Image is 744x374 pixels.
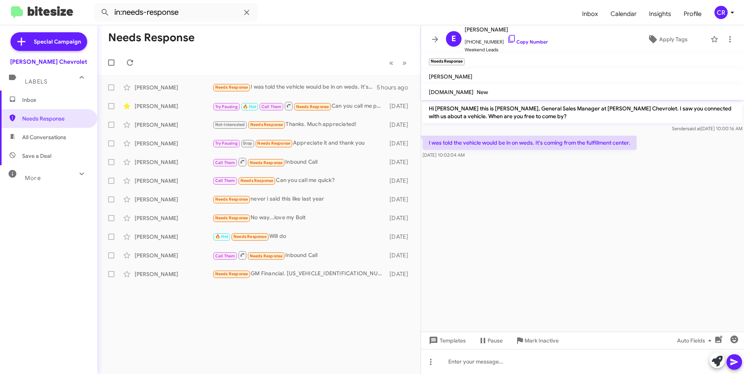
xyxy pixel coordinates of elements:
div: [DATE] [386,121,414,129]
span: Needs Response [215,271,248,276]
div: [DATE] [386,177,414,185]
span: Call Them [215,160,235,165]
div: Can you call me quick? [212,176,386,185]
span: Mark Inactive [525,334,559,348]
input: Search [94,3,258,22]
div: CR [714,6,728,19]
span: 🔥 Hot [243,104,256,109]
span: Apply Tags [659,32,688,46]
div: [PERSON_NAME] [135,84,212,91]
span: Auto Fields [677,334,714,348]
div: 5 hours ago [377,84,414,91]
span: Call Them [261,104,282,109]
span: Needs Response [250,253,283,259]
div: [DATE] [386,233,414,241]
div: [PERSON_NAME] [135,233,212,241]
span: Weekend Leads [465,46,548,54]
span: Needs Response [240,178,274,183]
div: Inbound Call [212,157,386,167]
button: Templates [421,334,472,348]
span: E [451,33,456,45]
div: [PERSON_NAME] [135,140,212,147]
div: [DATE] [386,140,414,147]
div: Inbound Call [212,250,386,260]
small: Needs Response [429,58,465,65]
span: Call Them [215,253,235,259]
span: Needs Response [250,122,283,127]
span: More [25,175,41,182]
button: Pause [472,334,509,348]
div: [DATE] [386,252,414,259]
a: Calendar [604,3,643,25]
span: said at [687,126,701,131]
button: Auto Fields [671,334,721,348]
span: » [402,58,407,68]
a: Profile [677,3,708,25]
span: Templates [427,334,466,348]
span: Labels [25,78,47,85]
div: [PERSON_NAME] [135,196,212,203]
div: GM Financial. [US_VEHICLE_IDENTIFICATION_NUMBER] great condition about 27,500 miles [212,269,386,278]
div: Will do [212,232,386,241]
div: [PERSON_NAME] [135,270,212,278]
div: [PERSON_NAME] [135,214,212,222]
div: I was told the vehicle would be in on weds. It's coming from the fulfillment center. [212,83,377,92]
span: Stop [243,141,252,146]
div: [DATE] [386,102,414,110]
div: [DATE] [386,270,414,278]
div: Thanks. Much appreciated! [212,120,386,129]
span: Try Pausing [215,141,238,146]
span: Sender [DATE] 10:00:16 AM [672,126,742,131]
a: Insights [643,3,677,25]
span: Pause [488,334,503,348]
div: No way...love my Bolt [212,213,386,222]
span: Special Campaign [34,38,81,45]
div: [PERSON_NAME] [135,102,212,110]
span: [PHONE_NUMBER] [465,34,548,46]
span: Not-Interested [215,122,245,127]
span: [DOMAIN_NAME] [429,89,474,96]
div: never i said this like last year [212,195,386,204]
span: Needs Response [215,85,248,90]
p: Hi [PERSON_NAME] this is [PERSON_NAME], General Sales Manager at [PERSON_NAME] Chevrolet. I saw y... [423,101,742,123]
button: Previous [384,55,398,71]
button: Apply Tags [628,32,707,46]
span: New [477,89,488,96]
div: [PERSON_NAME] [135,177,212,185]
div: [DATE] [386,158,414,166]
span: Needs Response [215,197,248,202]
div: [DATE] [386,196,414,203]
span: All Conversations [22,133,66,141]
span: Inbox [22,96,88,104]
div: [DATE] [386,214,414,222]
a: Special Campaign [11,32,87,51]
span: [PERSON_NAME] [429,73,472,80]
a: Copy Number [507,39,548,45]
span: Needs Response [296,104,329,109]
button: CR [708,6,735,19]
span: [DATE] 10:02:04 AM [423,152,465,158]
span: Needs Response [215,215,248,220]
span: Call Them [215,178,235,183]
div: [PERSON_NAME] [135,158,212,166]
span: 🔥 Hot [215,234,228,239]
span: [PERSON_NAME] [465,25,548,34]
div: [PERSON_NAME] [135,121,212,129]
button: Mark Inactive [509,334,565,348]
span: Save a Deal [22,152,51,160]
nav: Page navigation example [385,55,411,71]
p: I was told the vehicle would be in on weds. It's coming from the fulfillment center. [423,136,637,150]
span: Needs Response [22,115,88,122]
span: Needs Response [233,234,267,239]
a: Inbox [576,3,604,25]
span: « [389,58,393,68]
h1: Needs Response [108,31,195,44]
div: [PERSON_NAME] [135,252,212,259]
div: [PERSON_NAME] Chevrolet [10,58,87,66]
div: Appreciate it and thank you [212,139,386,148]
span: Try Pausing [215,104,238,109]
